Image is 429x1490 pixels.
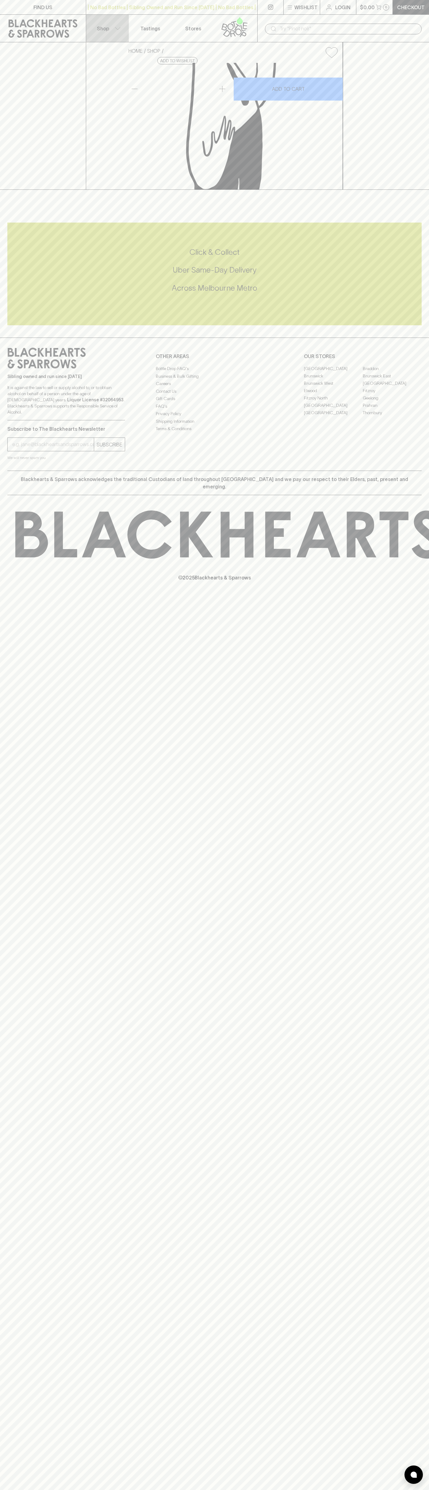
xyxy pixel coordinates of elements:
[7,373,125,380] p: Sibling owned and run since [DATE]
[94,438,125,451] button: SUBSCRIBE
[156,418,274,425] a: Shipping Information
[304,387,363,394] a: Elwood
[234,78,343,101] button: ADD TO CART
[7,223,422,325] div: Call to action block
[124,63,343,189] img: King River Pivo Czech Lager 375ml
[363,372,422,380] a: Brunswick East
[304,409,363,416] a: [GEOGRAPHIC_DATA]
[140,25,160,32] p: Tastings
[129,15,172,42] a: Tastings
[97,25,109,32] p: Shop
[156,365,274,372] a: Bottle Drop FAQ's
[156,395,274,403] a: Gift Cards
[7,425,125,433] p: Subscribe to The Blackhearts Newsletter
[157,57,197,64] button: Add to wishlist
[86,15,129,42] button: Shop
[156,380,274,388] a: Careers
[172,15,215,42] a: Stores
[385,6,387,9] p: 0
[147,48,160,54] a: SHOP
[304,353,422,360] p: OUR STORES
[7,455,125,461] p: We will never spam you
[33,4,52,11] p: FIND US
[7,283,422,293] h5: Across Melbourne Metro
[304,402,363,409] a: [GEOGRAPHIC_DATA]
[363,380,422,387] a: [GEOGRAPHIC_DATA]
[360,4,375,11] p: $0.00
[7,384,125,415] p: It is against the law to sell or supply alcohol to, or to obtain alcohol on behalf of a person un...
[411,1472,417,1478] img: bubble-icon
[304,380,363,387] a: Brunswick West
[156,372,274,380] a: Business & Bulk Gifting
[97,441,122,448] p: SUBSCRIBE
[335,4,350,11] p: Login
[280,24,417,34] input: Try "Pinot noir"
[12,476,417,490] p: Blackhearts & Sparrows acknowledges the traditional Custodians of land throughout [GEOGRAPHIC_DAT...
[185,25,201,32] p: Stores
[156,353,274,360] p: OTHER AREAS
[156,403,274,410] a: FAQ's
[272,85,305,93] p: ADD TO CART
[363,387,422,394] a: Fitzroy
[7,247,422,257] h5: Click & Collect
[156,425,274,433] a: Terms & Conditions
[7,265,422,275] h5: Uber Same-Day Delivery
[363,409,422,416] a: Thornbury
[294,4,318,11] p: Wishlist
[363,365,422,372] a: Braddon
[156,410,274,418] a: Privacy Policy
[304,372,363,380] a: Brunswick
[363,402,422,409] a: Prahran
[156,388,274,395] a: Contact Us
[323,45,340,60] button: Add to wishlist
[397,4,425,11] p: Checkout
[67,397,124,402] strong: Liquor License #32064953
[304,365,363,372] a: [GEOGRAPHIC_DATA]
[12,440,94,449] input: e.g. jane@blackheartsandsparrows.com.au
[304,394,363,402] a: Fitzroy North
[128,48,143,54] a: HOME
[363,394,422,402] a: Geelong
